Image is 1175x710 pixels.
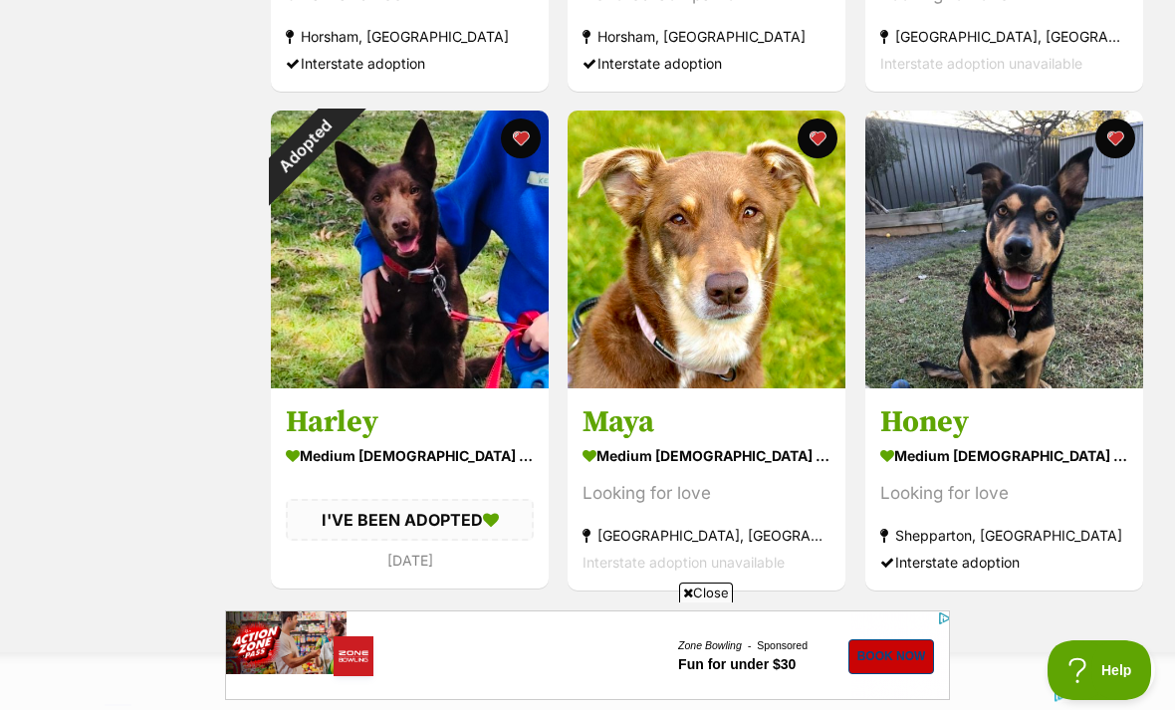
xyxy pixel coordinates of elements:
[799,118,838,158] button: favourite
[244,84,366,206] div: Adopted
[623,29,710,64] a: Book Now
[880,403,1128,441] h3: Honey
[286,499,534,541] div: I'VE BEEN ADOPTED
[583,441,830,470] div: medium [DEMOGRAPHIC_DATA] Dog
[880,23,1128,50] div: [GEOGRAPHIC_DATA], [GEOGRAPHIC_DATA]
[286,547,534,574] div: [DATE]
[568,388,845,591] a: Maya medium [DEMOGRAPHIC_DATA] Dog Looking for love [GEOGRAPHIC_DATA], [GEOGRAPHIC_DATA] Intersta...
[583,23,830,50] div: Horsham, [GEOGRAPHIC_DATA]
[880,441,1128,470] div: medium [DEMOGRAPHIC_DATA] Dog
[225,610,950,700] iframe: Advertisement
[501,118,541,158] button: favourite
[271,111,549,388] img: Harley
[1095,118,1135,158] button: favourite
[865,111,1143,388] img: Honey
[453,29,532,42] a: Zone Bowling
[271,372,549,392] a: Adopted
[880,549,1128,576] div: Interstate adoption
[453,46,583,63] a: Fun for under $30
[880,522,1128,549] div: Shepparton, [GEOGRAPHIC_DATA]
[532,29,583,42] a: Sponsored
[583,403,830,441] h3: Maya
[286,23,534,50] div: Horsham, [GEOGRAPHIC_DATA]
[880,480,1128,507] div: Looking for love
[679,583,733,602] span: Close
[286,403,534,441] h3: Harley
[1,1,726,91] a: image
[880,55,1082,72] span: Interstate adoption unavailable
[583,50,830,77] div: Interstate adoption
[632,38,701,54] span: Book Now
[583,480,830,507] div: Looking for love
[286,441,534,470] div: medium [DEMOGRAPHIC_DATA] Dog
[865,388,1143,591] a: Honey medium [DEMOGRAPHIC_DATA] Dog Looking for love Shepparton, [GEOGRAPHIC_DATA] Interstate ado...
[286,50,534,77] div: Interstate adoption
[271,388,549,589] a: Harley medium [DEMOGRAPHIC_DATA] Dog I'VE BEEN ADOPTED [DATE] favourite
[1048,640,1155,700] iframe: Help Scout Beacon - Open
[583,522,830,549] div: [GEOGRAPHIC_DATA], [GEOGRAPHIC_DATA]
[568,111,845,388] img: Maya
[583,554,785,571] span: Interstate adoption unavailable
